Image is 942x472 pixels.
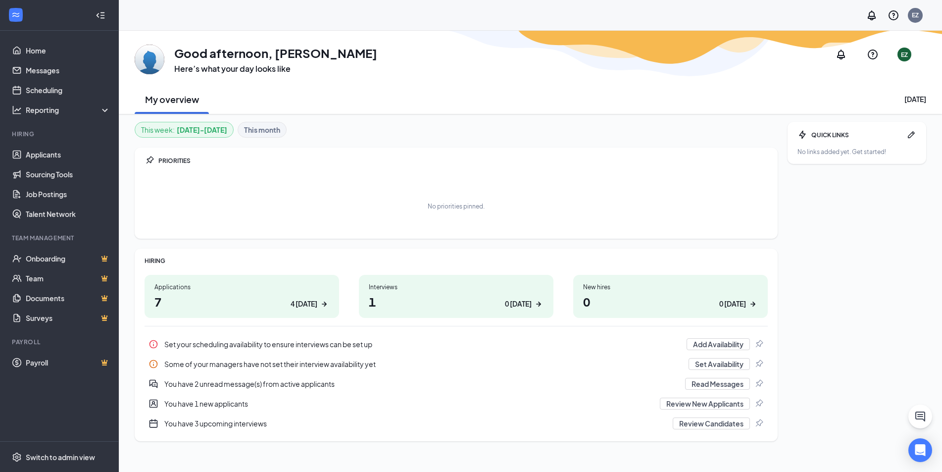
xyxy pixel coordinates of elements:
[164,339,681,349] div: Set your scheduling availability to ensure interviews can be set up
[149,339,158,349] svg: Info
[154,293,329,310] h1: 7
[319,299,329,309] svg: ArrowRight
[901,51,908,59] div: EZ
[96,10,105,20] svg: Collapse
[26,60,110,80] a: Messages
[912,11,919,19] div: EZ
[149,359,158,369] svg: Info
[888,9,899,21] svg: QuestionInfo
[164,419,667,428] div: You have 3 upcoming interviews
[177,124,227,135] b: [DATE] - [DATE]
[164,359,683,369] div: Some of your managers have not set their interview availability yet
[26,268,110,288] a: TeamCrown
[145,156,154,165] svg: Pin
[26,288,110,308] a: DocumentsCrown
[26,353,110,372] a: PayrollCrown
[164,379,679,389] div: You have 2 unread message(s) from active applicants
[145,394,768,414] div: You have 1 new applicants
[145,334,768,354] div: Set your scheduling availability to ensure interviews can be set up
[135,45,164,74] img: Emma Zecchin
[145,257,768,265] div: HIRING
[26,105,111,115] div: Reporting
[583,293,758,310] h1: 0
[145,334,768,354] a: InfoSet your scheduling availability to ensure interviews can be set upAdd AvailabilityPin
[26,145,110,164] a: Applicants
[867,49,879,60] svg: QuestionInfo
[754,359,764,369] svg: Pin
[369,283,544,291] div: Interviews
[12,234,108,242] div: Team Management
[12,105,22,115] svg: Analysis
[26,41,110,60] a: Home
[673,418,750,429] button: Review Candidates
[12,338,108,346] div: Payroll
[689,358,750,370] button: Set Availability
[797,148,916,156] div: No links added yet. Get started!
[797,130,807,140] svg: Bolt
[748,299,758,309] svg: ArrowRight
[26,308,110,328] a: SurveysCrown
[754,399,764,409] svg: Pin
[505,299,532,309] div: 0 [DATE]
[754,419,764,428] svg: Pin
[906,130,916,140] svg: Pen
[141,124,227,135] div: This week :
[145,275,339,318] a: Applications74 [DATE]ArrowRight
[369,293,544,310] h1: 1
[835,49,847,60] svg: Notifications
[154,283,329,291] div: Applications
[149,419,158,428] svg: CalendarNew
[145,414,768,433] a: CalendarNewYou have 3 upcoming interviewsReview CandidatesPin
[158,157,768,165] div: PRIORITIES
[291,299,317,309] div: 4 [DATE]
[26,249,110,268] a: OnboardingCrown
[908,438,932,462] div: Open Intercom Messenger
[26,80,110,100] a: Scheduling
[685,378,750,390] button: Read Messages
[145,93,199,105] h2: My overview
[660,398,750,410] button: Review New Applicants
[908,405,932,428] button: ChatActive
[145,414,768,433] div: You have 3 upcoming interviews
[811,131,902,139] div: QUICK LINKS
[11,10,21,20] svg: WorkstreamLogo
[244,124,280,135] b: This month
[145,374,768,394] div: You have 2 unread message(s) from active applicants
[26,184,110,204] a: Job Postings
[866,9,878,21] svg: Notifications
[754,379,764,389] svg: Pin
[914,411,926,422] svg: ChatActive
[904,94,926,104] div: [DATE]
[719,299,746,309] div: 0 [DATE]
[534,299,544,309] svg: ArrowRight
[26,204,110,224] a: Talent Network
[754,339,764,349] svg: Pin
[573,275,768,318] a: New hires00 [DATE]ArrowRight
[26,164,110,184] a: Sourcing Tools
[145,354,768,374] div: Some of your managers have not set their interview availability yet
[174,45,377,61] h1: Good afternoon, [PERSON_NAME]
[174,63,377,74] h3: Here’s what your day looks like
[149,399,158,409] svg: UserEntity
[428,202,485,210] div: No priorities pinned.
[687,338,750,350] button: Add Availability
[12,452,22,462] svg: Settings
[145,374,768,394] a: DoubleChatActiveYou have 2 unread message(s) from active applicantsRead MessagesPin
[164,399,654,409] div: You have 1 new applicants
[12,130,108,138] div: Hiring
[26,452,95,462] div: Switch to admin view
[359,275,553,318] a: Interviews10 [DATE]ArrowRight
[145,394,768,414] a: UserEntityYou have 1 new applicantsReview New ApplicantsPin
[583,283,758,291] div: New hires
[145,354,768,374] a: InfoSome of your managers have not set their interview availability yetSet AvailabilityPin
[149,379,158,389] svg: DoubleChatActive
